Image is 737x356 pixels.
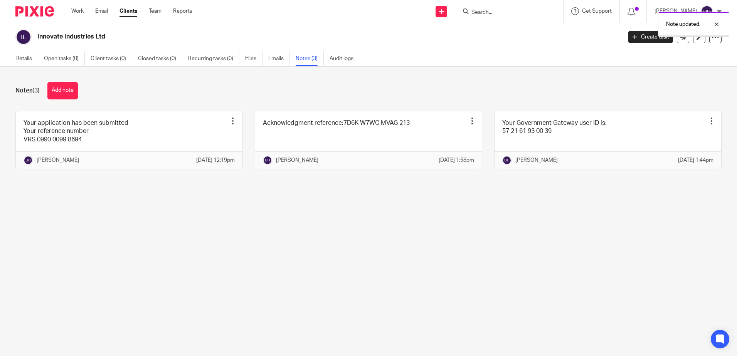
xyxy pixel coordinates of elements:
[138,51,182,66] a: Closed tasks (0)
[47,82,78,99] button: Add note
[268,51,290,66] a: Emails
[15,29,32,45] img: svg%3E
[91,51,132,66] a: Client tasks (0)
[263,156,272,165] img: svg%3E
[439,156,474,164] p: [DATE] 1:58pm
[276,156,318,164] p: [PERSON_NAME]
[149,7,162,15] a: Team
[502,156,512,165] img: svg%3E
[44,51,85,66] a: Open tasks (0)
[32,87,40,94] span: (3)
[245,51,262,66] a: Files
[196,156,235,164] p: [DATE] 12:19pm
[173,7,192,15] a: Reports
[95,7,108,15] a: Email
[666,20,700,28] p: Note updated.
[628,31,673,43] a: Create task
[701,5,713,18] img: svg%3E
[119,7,137,15] a: Clients
[37,33,501,41] h2: Innovate Industries Ltd
[15,87,40,95] h1: Notes
[515,156,558,164] p: [PERSON_NAME]
[296,51,324,66] a: Notes (3)
[37,156,79,164] p: [PERSON_NAME]
[678,156,713,164] p: [DATE] 1:44pm
[24,156,33,165] img: svg%3E
[330,51,359,66] a: Audit logs
[71,7,84,15] a: Work
[15,6,54,17] img: Pixie
[188,51,239,66] a: Recurring tasks (0)
[15,51,38,66] a: Details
